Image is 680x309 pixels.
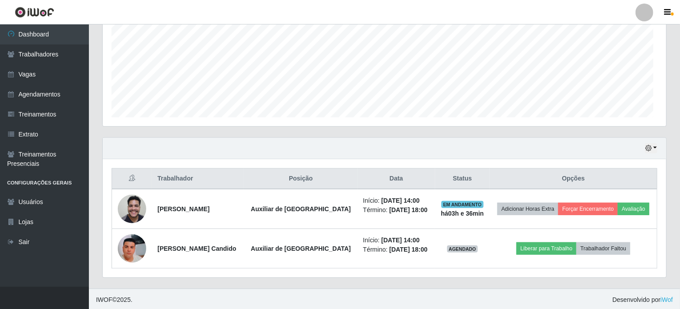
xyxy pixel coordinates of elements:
[363,196,430,205] li: Início:
[157,205,209,213] strong: [PERSON_NAME]
[118,190,146,228] img: 1750720776565.jpeg
[363,245,430,254] li: Término:
[118,217,146,280] img: 1751619842281.jpeg
[576,242,630,255] button: Trabalhador Faltou
[358,169,435,189] th: Data
[251,205,351,213] strong: Auxiliar de [GEOGRAPHIC_DATA]
[490,169,657,189] th: Opções
[660,296,673,303] a: iWof
[157,245,236,252] strong: [PERSON_NAME] Candido
[152,169,244,189] th: Trabalhador
[447,245,478,253] span: AGENDADO
[363,205,430,215] li: Término:
[389,206,428,213] time: [DATE] 18:00
[612,295,673,305] span: Desenvolvido por
[389,246,428,253] time: [DATE] 18:00
[497,203,558,215] button: Adicionar Horas Extra
[363,236,430,245] li: Início:
[516,242,576,255] button: Liberar para Trabalho
[558,203,618,215] button: Forçar Encerramento
[15,7,54,18] img: CoreUI Logo
[251,245,351,252] strong: Auxiliar de [GEOGRAPHIC_DATA]
[435,169,490,189] th: Status
[96,296,112,303] span: IWOF
[441,210,484,217] strong: há 03 h e 36 min
[441,201,484,208] span: EM ANDAMENTO
[244,169,358,189] th: Posição
[381,197,420,204] time: [DATE] 14:00
[96,295,132,305] span: © 2025 .
[381,237,420,244] time: [DATE] 14:00
[618,203,649,215] button: Avaliação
